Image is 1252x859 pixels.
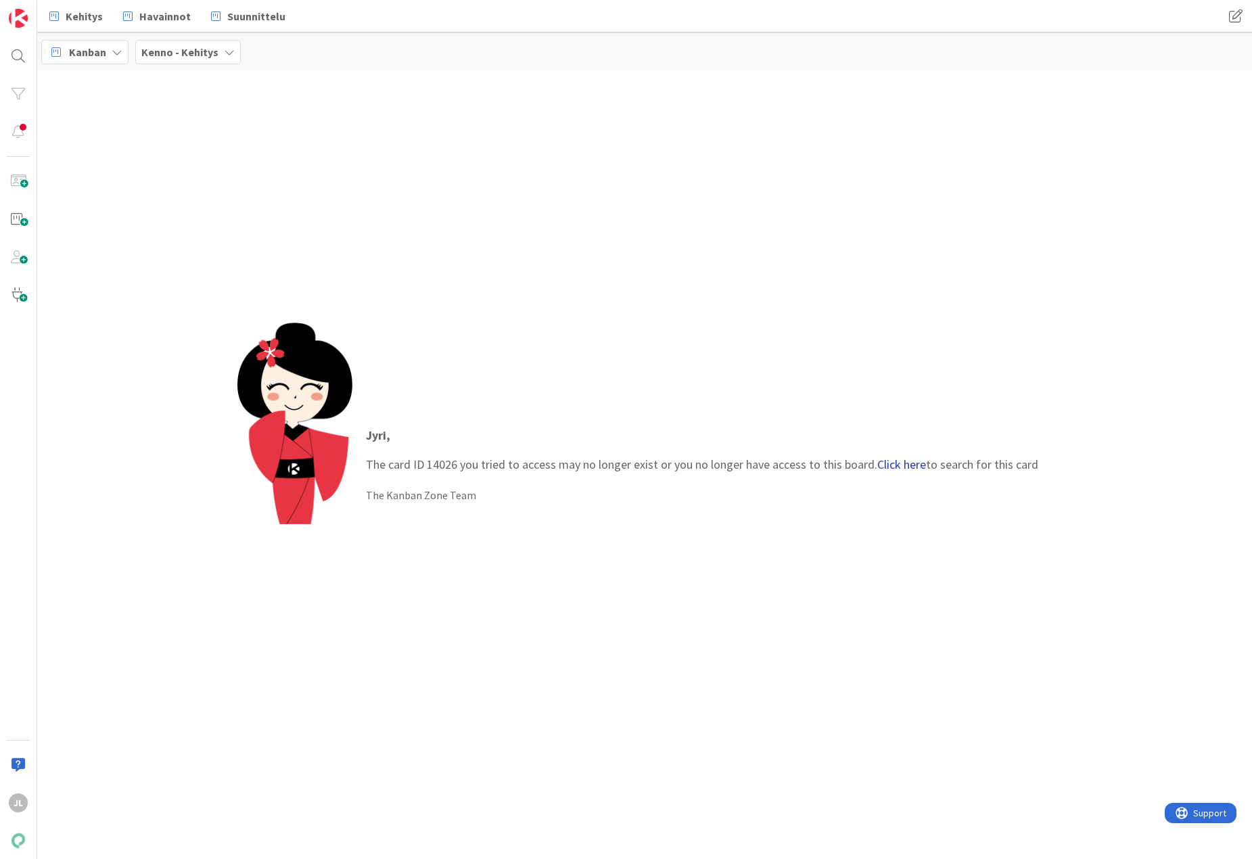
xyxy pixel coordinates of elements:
a: Kehitys [41,4,111,28]
span: Kanban [69,44,106,60]
span: Support [28,2,62,18]
a: Click here [877,457,926,472]
img: Visit kanbanzone.com [9,9,28,28]
div: JL [9,793,28,812]
a: Havainnot [115,4,199,28]
span: Kehitys [66,8,103,24]
a: Suunnittelu [203,4,294,28]
div: The Kanban Zone Team [366,487,1038,503]
img: avatar [9,831,28,850]
strong: Jyri , [366,427,390,443]
p: The card ID 14026 you tried to access may no longer exist or you no longer have access to this bo... [366,426,1038,473]
b: Kenno - Kehitys [141,45,218,59]
span: Havainnot [139,8,191,24]
span: Suunnittelu [227,8,285,24]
